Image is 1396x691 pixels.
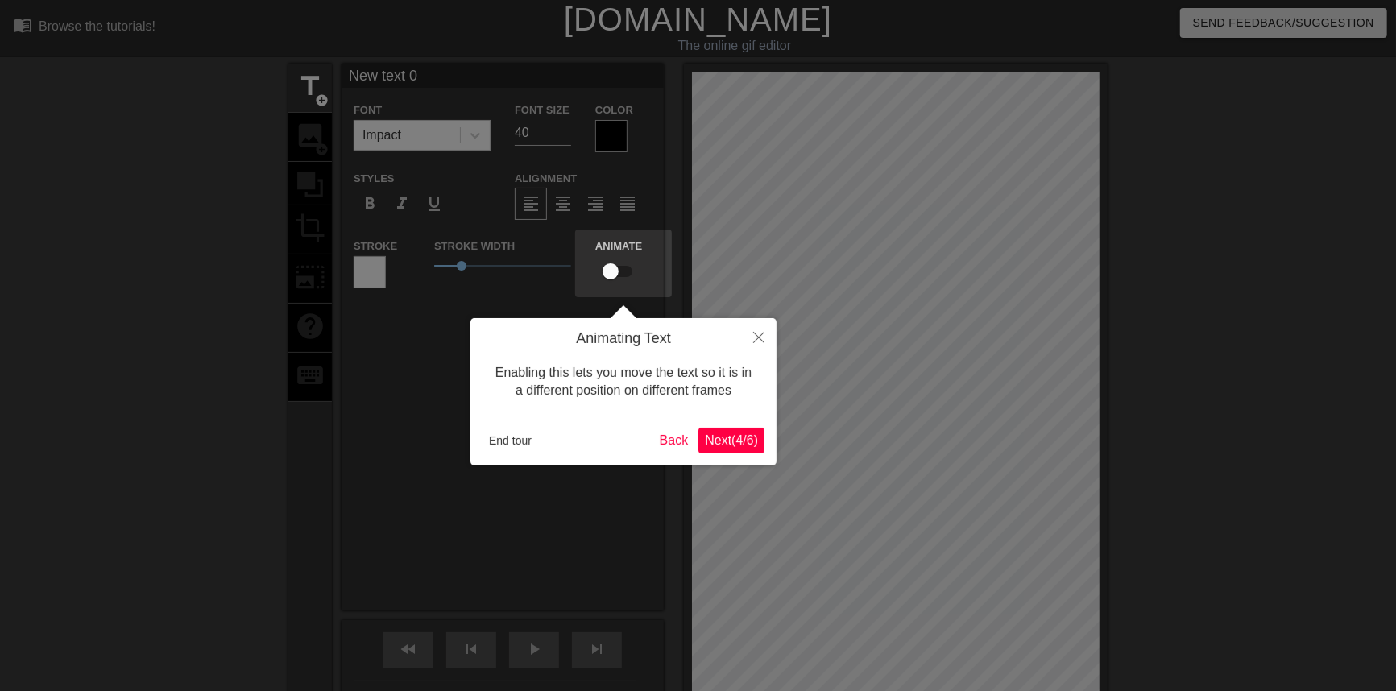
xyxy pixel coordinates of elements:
span: Next ( 4 / 6 ) [705,433,758,447]
button: End tour [483,428,538,453]
button: Back [653,428,695,453]
div: Enabling this lets you move the text so it is in a different position on different frames [483,348,764,416]
button: Close [741,318,777,355]
button: Next [698,428,764,453]
h4: Animating Text [483,330,764,348]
